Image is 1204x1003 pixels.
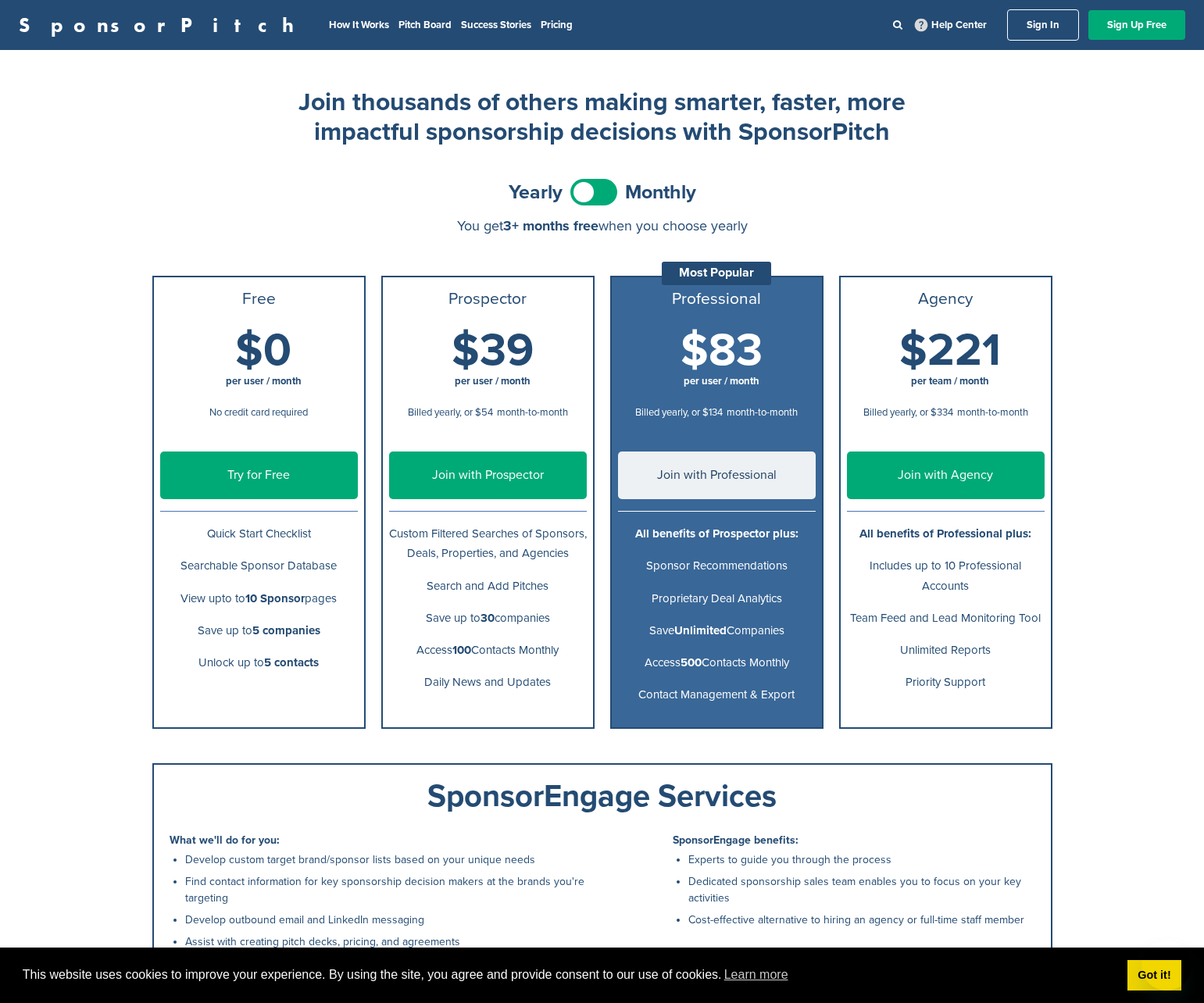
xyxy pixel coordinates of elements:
b: SponsorEngage benefits: [673,833,798,847]
li: Dedicated sponsorship sales team enables you to focus on your key activities [688,873,1035,906]
span: $39 [452,323,534,378]
a: learn more about cookies [722,963,791,987]
a: Join with Prospector [389,452,587,499]
li: Experts to guide you through the process [688,851,1035,868]
p: Save up to [160,621,358,641]
b: 10 Sponsor [245,591,305,605]
b: 100 [452,643,471,657]
span: month-to-month [727,406,798,419]
li: Find contact information for key sponsorship decision makers at the brands you're targeting [185,873,595,906]
b: All benefits of Prospector plus: [635,526,798,541]
span: Billed yearly, or $334 [863,406,953,419]
p: Unlock up to [160,653,358,673]
a: SponsorPitch [19,15,304,35]
li: Develop custom target brand/sponsor lists based on your unique needs [185,851,595,868]
span: $83 [681,323,763,378]
a: Help Center [912,16,990,34]
b: Unlimited [674,623,727,637]
span: $0 [235,323,291,378]
a: How It Works [329,19,389,31]
p: Daily News and Updates [389,673,587,692]
h3: Agency [847,290,1045,309]
a: Sign Up Free [1088,10,1185,40]
b: All benefits of Professional plus: [859,526,1031,541]
p: Custom Filtered Searches of Sponsors, Deals, Properties, and Agencies [389,524,587,563]
li: Develop outbound email and LinkedIn messaging [185,912,595,928]
a: Pitch Board [398,19,452,31]
a: Sign In [1007,9,1079,41]
h3: Prospector [389,290,587,309]
h3: Free [160,290,358,309]
span: month-to-month [957,406,1028,419]
p: Priority Support [847,673,1045,692]
span: Billed yearly, or $54 [408,406,493,419]
b: 30 [481,611,495,625]
li: Assist with creating pitch decks, pricing, and agreements [185,933,595,950]
p: Quick Start Checklist [160,524,358,544]
div: SponsorEngage Services [170,780,1035,812]
span: per team / month [911,375,989,387]
p: Save Companies [618,621,816,641]
span: month-to-month [497,406,568,419]
a: Pricing [541,19,573,31]
p: Sponsor Recommendations [618,556,816,576]
p: Search and Add Pitches [389,576,587,596]
a: Try for Free [160,452,358,499]
span: per user / month [684,375,759,387]
b: 5 contacts [264,655,319,669]
span: $221 [899,323,1001,378]
span: This website uses cookies to improve your experience. By using the site, you agree and provide co... [23,963,1115,987]
span: per user / month [455,375,531,387]
b: What we'll do for you: [170,833,280,847]
p: Save up to companies [389,609,587,628]
h2: Join thousands of others making smarter, faster, more impactful sponsorship decisions with Sponso... [290,87,915,148]
b: 5 companies [252,623,320,637]
p: Unlimited Reports [847,641,1045,660]
span: Yearly [509,183,563,202]
div: You get when you choose yearly [152,218,1052,234]
a: Join with Agency [847,452,1045,499]
p: Searchable Sponsor Database [160,556,358,576]
a: dismiss cookie message [1127,960,1181,991]
span: Billed yearly, or $134 [635,406,723,419]
p: Access Contacts Monthly [389,641,587,660]
span: 3+ months free [503,217,598,234]
span: per user / month [226,375,302,387]
div: Most Popular [662,262,771,285]
p: View upto to pages [160,589,358,609]
a: Join with Professional [618,452,816,499]
p: Includes up to 10 Professional Accounts [847,556,1045,595]
p: Contact Management & Export [618,685,816,705]
a: Success Stories [461,19,531,31]
b: 500 [681,655,702,669]
p: Proprietary Deal Analytics [618,589,816,609]
h3: Professional [618,290,816,309]
p: Access Contacts Monthly [618,653,816,673]
iframe: Button to launch messaging window [1141,941,1191,991]
li: Cost-effective alternative to hiring an agency or full-time staff member [688,912,1035,928]
p: Team Feed and Lead Monitoring Tool [847,609,1045,628]
span: Monthly [625,183,696,202]
span: No credit card required [209,406,308,419]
